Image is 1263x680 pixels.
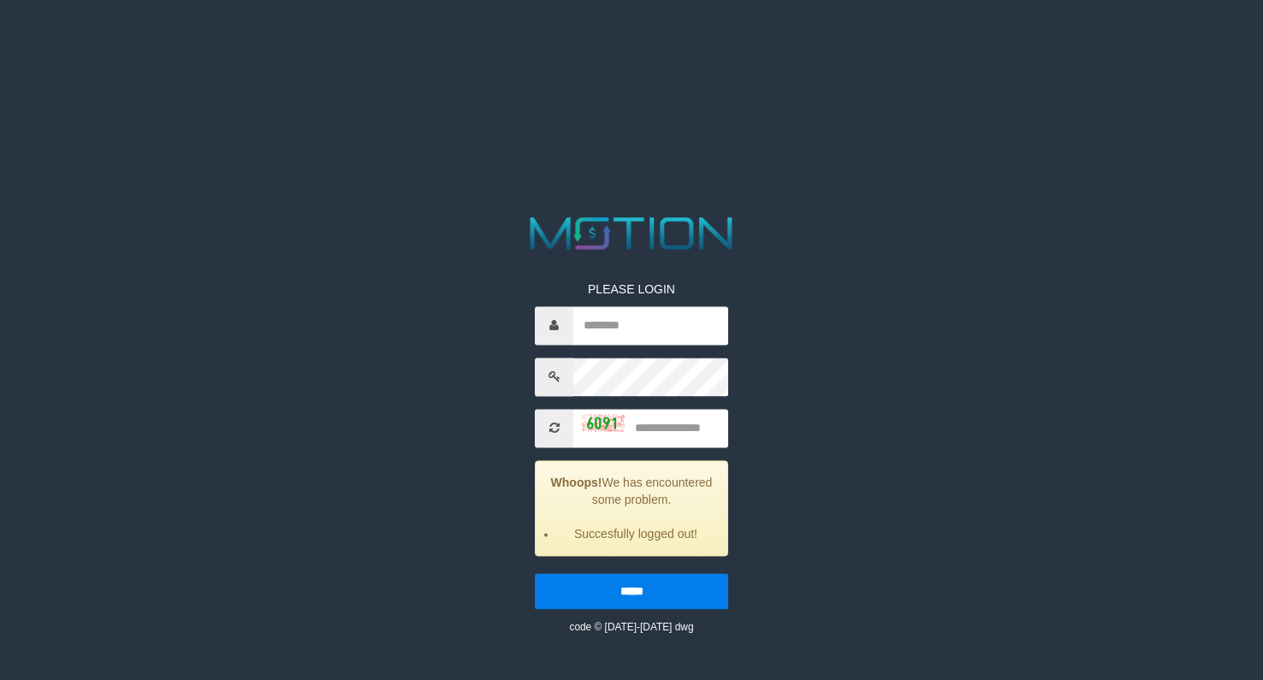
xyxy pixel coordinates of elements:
p: PLEASE LOGIN [535,281,728,298]
div: We has encountered some problem. [535,460,728,556]
small: code © [DATE]-[DATE] dwg [569,621,693,633]
li: Succesfully logged out! [557,525,715,542]
strong: Whoops! [551,476,602,489]
img: captcha [582,415,625,432]
img: MOTION_logo.png [521,211,742,255]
